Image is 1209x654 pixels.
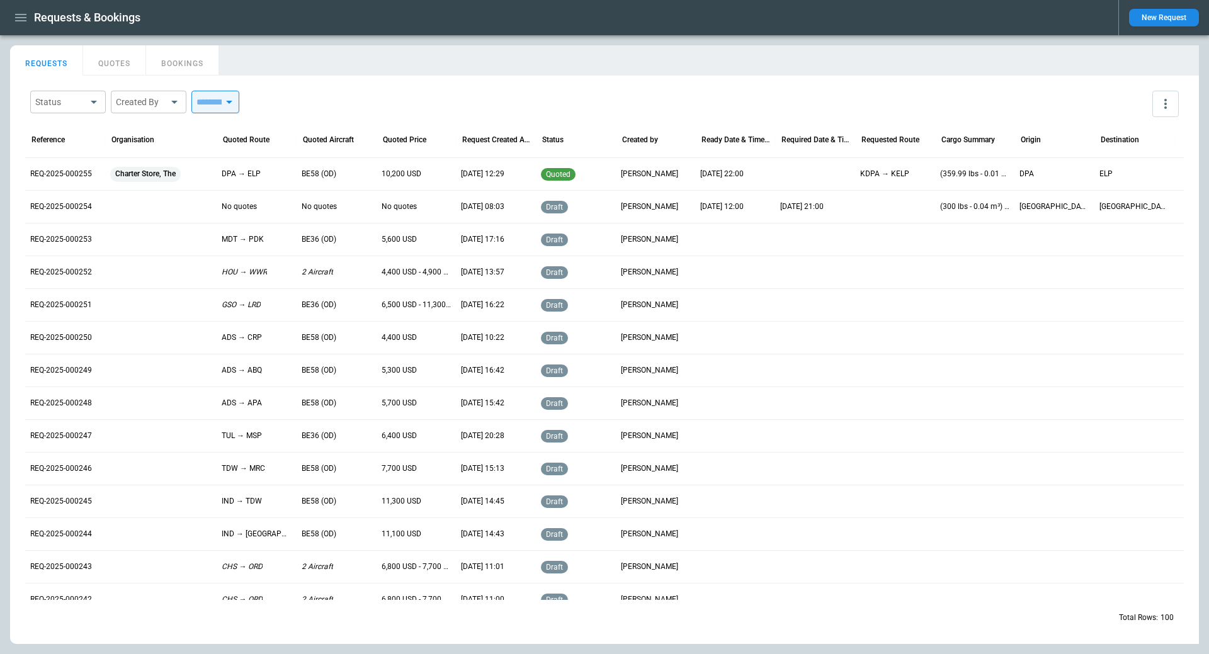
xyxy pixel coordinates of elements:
[34,10,140,25] h1: Requests & Bookings
[222,398,262,409] p: ADS → APA
[30,365,92,376] p: REQ-2025-000249
[543,497,565,506] span: draft
[30,201,92,212] p: REQ-2025-000254
[1101,135,1139,144] div: Destination
[302,300,336,310] p: BE36 (OD)
[382,365,417,376] p: 5,300 USD
[382,169,421,179] p: 10,200 USD
[621,332,678,343] p: Cady Howell
[461,234,504,245] p: 08/19/2025 17:16
[35,96,86,108] div: Status
[461,496,504,507] p: 07/21/2025 14:45
[621,431,678,441] p: George O'Bryan
[382,431,417,441] p: 6,400 USD
[382,267,451,278] p: 4,400 USD - 4,900 USD
[543,170,573,179] span: quoted
[30,594,92,605] p: REQ-2025-000242
[1161,612,1174,623] p: 100
[700,201,744,212] p: 08/21/2025 12:00
[382,300,451,310] p: 6,500 USD - 11,300 USD
[462,135,533,144] div: Request Created At (UTC-05:00)
[543,366,565,375] span: draft
[1019,201,1089,212] p: Ellisville, MS 39437, USA
[543,530,565,539] span: draft
[383,135,426,144] div: Quoted Price
[621,496,678,507] p: Ben Gundermann
[30,169,92,179] p: REQ-2025-000255
[302,267,333,278] p: 2 Aircraft
[30,561,92,572] p: REQ-2025-000243
[461,300,504,310] p: 08/04/2025 16:22
[621,267,678,278] p: George O'Bryan
[461,431,504,441] p: 07/28/2025 20:28
[621,234,678,245] p: Allen Maki
[302,332,336,343] p: BE58 (OD)
[222,234,264,245] p: MDT → PDK
[461,561,504,572] p: 07/21/2025 11:01
[543,235,565,244] span: draft
[382,234,417,245] p: 5,600 USD
[543,432,565,441] span: draft
[302,365,336,376] p: BE58 (OD)
[382,201,417,212] p: No quotes
[543,399,565,408] span: draft
[543,595,565,604] span: draft
[621,398,678,409] p: Allen Maki
[543,203,565,211] span: draft
[543,334,565,342] span: draft
[1129,9,1199,26] button: New Request
[30,431,92,441] p: REQ-2025-000247
[146,45,219,76] button: BOOKINGS
[302,234,336,245] p: BE36 (OD)
[621,300,678,310] p: Allen Maki
[382,398,417,409] p: 5,700 USD
[382,594,451,605] p: 6,800 USD - 7,700 USD
[302,431,336,441] p: BE36 (OD)
[621,463,678,474] p: Allen Maki
[382,332,417,343] p: 4,400 USD
[621,561,678,572] p: Ben Gundermann
[941,135,995,144] div: Cargo Summary
[621,365,678,376] p: Allen Maki
[222,561,263,572] p: CHS → ORD
[461,267,504,278] p: 08/13/2025 13:57
[222,463,265,474] p: TDW → MRC
[83,45,146,76] button: QUOTES
[700,169,744,179] p: 08/25/2025 22:00
[302,561,333,572] p: 2 Aircraft
[302,594,333,605] p: 2 Aircraft
[543,465,565,473] span: draft
[30,463,92,474] p: REQ-2025-000246
[302,398,336,409] p: BE58 (OD)
[542,135,564,144] div: Status
[621,529,678,539] p: Ben Gundermann
[461,201,504,212] p: 08/22/2025 08:03
[222,201,257,212] p: No quotes
[222,594,263,605] p: CHS → ORD
[30,529,92,539] p: REQ-2025-000244
[222,365,262,376] p: ADS → ABQ
[861,135,919,144] div: Requested Route
[701,135,772,144] div: Ready Date & Time (UTC-05:00)
[30,496,92,507] p: REQ-2025-000245
[1021,135,1041,144] div: Origin
[1119,612,1158,623] p: Total Rows:
[1152,91,1179,117] button: more
[222,332,262,343] p: ADS → CRP
[461,398,504,409] p: 07/31/2025 15:42
[461,332,504,343] p: 08/01/2025 10:22
[30,300,92,310] p: REQ-2025-000251
[860,169,909,179] p: KDPA → KELP
[940,169,1010,179] p: (359.99 lbs - 0.01 m³)
[382,496,421,507] p: 11,300 USD
[222,300,261,310] p: GSO → LRD
[302,463,336,474] p: BE58 (OD)
[382,529,421,539] p: 11,100 USD
[223,135,270,144] div: Quoted Route
[543,268,565,277] span: draft
[382,561,451,572] p: 6,800 USD - 7,700 USD
[111,135,154,144] div: Organisation
[110,158,181,190] span: Charter Store, The
[10,45,83,76] button: REQUESTS
[940,201,1010,212] p: (300 lbs - 0.04 m³) Other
